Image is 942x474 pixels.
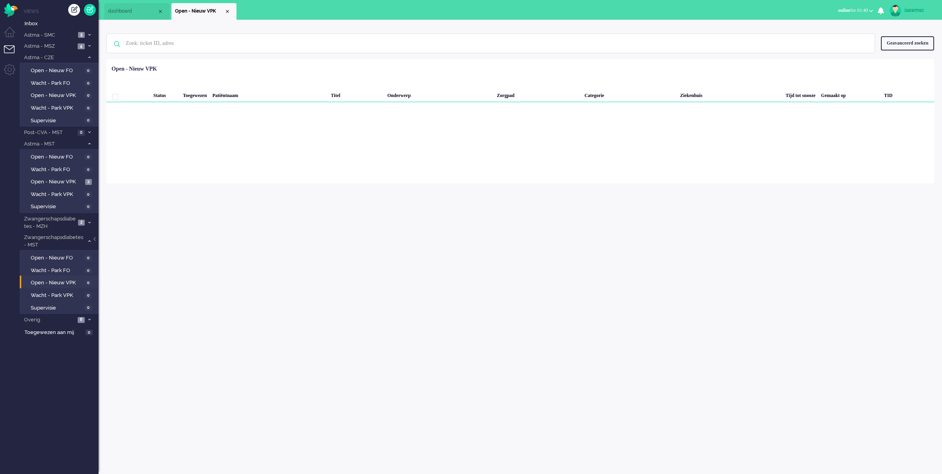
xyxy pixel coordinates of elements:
[23,328,99,336] a: Toegewezen aan mij 0
[31,117,83,125] span: Supervisie
[23,202,98,211] a: Supervisie 0
[23,129,75,136] span: Post-CVA - MST
[838,7,868,13] span: for 01:40
[23,152,98,161] a: Open - Nieuw FO 0
[85,192,92,198] span: 0
[85,105,92,111] span: 0
[85,68,92,74] span: 0
[833,5,878,16] button: onlinefor 01:40
[818,86,881,102] div: Gemaakt op
[23,165,98,174] a: Wacht - Park FO 0
[23,66,98,75] a: Open - Nieuw FO 0
[31,80,83,87] span: Wacht - Park FO
[85,293,92,299] span: 0
[24,8,99,15] li: Views
[107,34,127,54] img: ic-search-icon.svg
[175,8,224,15] span: Open - Nieuw VPK
[23,116,98,125] a: Supervisie 0
[85,118,92,123] span: 0
[582,86,677,102] div: Categorie
[31,153,83,161] span: Open - Nieuw FO
[78,43,85,49] span: 4
[31,304,83,312] span: Supervisie
[85,93,92,99] span: 0
[31,267,83,274] span: Wacht - Park FO
[78,130,85,136] span: 0
[23,215,76,230] span: Zwangerschapsdiabetes - MZH
[23,140,84,148] span: Astma - MST
[24,329,83,336] span: Toegewezen aan mij
[23,234,84,248] span: Zwangerschapsdiabetes - MST
[31,191,83,198] span: Wacht - Park VPK
[120,34,864,53] input: Zoek: ticket ID, adres
[31,279,83,287] span: Open - Nieuw VPK
[24,20,99,28] span: Inbox
[31,178,83,186] span: Open - Nieuw VPK
[783,86,818,102] div: Tijd tot snooze
[385,86,494,102] div: Onderwerp
[494,86,582,102] div: Zorgpad
[78,220,85,226] span: 2
[905,6,934,14] div: isawmsc
[23,43,75,50] span: Astma - MSZ
[171,3,236,20] li: View
[210,86,328,102] div: Patiëntnaam
[4,5,18,11] a: Omnidesk
[4,45,22,63] li: Tickets menu
[23,303,98,312] a: Supervisie 0
[85,179,92,185] span: 2
[888,5,934,17] a: isawmsc
[68,4,80,16] div: Creëer ticket
[890,5,901,17] img: avatar
[31,254,83,262] span: Open - Nieuw FO
[85,204,92,210] span: 0
[881,36,934,50] div: Geavanceerd zoeken
[328,86,385,102] div: Titel
[180,86,210,102] div: Toegewezen
[23,253,98,262] a: Open - Nieuw FO 0
[224,8,231,15] div: Close tab
[23,190,98,198] a: Wacht - Park VPK 0
[31,203,83,211] span: Supervisie
[833,2,878,20] li: onlinefor 01:40
[881,86,934,102] div: TID
[85,255,92,261] span: 0
[4,64,22,82] li: Admin menu
[85,167,92,173] span: 0
[23,78,98,87] a: Wacht - Park FO 0
[23,177,98,186] a: Open - Nieuw VPK 2
[23,266,98,274] a: Wacht - Park FO 0
[85,268,92,274] span: 0
[31,92,83,99] span: Open - Nieuw VPK
[157,8,164,15] div: Close tab
[23,103,98,112] a: Wacht - Park VPK 0
[677,86,783,102] div: Ziekenhuis
[78,317,85,323] span: 6
[23,278,98,287] a: Open - Nieuw VPK 0
[23,19,99,28] a: Inbox
[23,32,76,39] span: Astma - SMC
[84,4,96,16] a: Quick Ticket
[108,8,157,15] span: dashboard
[112,65,157,73] div: Open - Nieuw VPK
[31,292,83,299] span: Wacht - Park VPK
[838,7,850,13] span: online
[4,27,22,45] li: Dashboard menu
[86,330,93,336] span: 0
[31,67,83,75] span: Open - Nieuw FO
[23,316,75,324] span: Overig
[85,80,92,86] span: 0
[151,86,180,102] div: Status
[85,280,92,286] span: 0
[23,91,98,99] a: Open - Nieuw VPK 0
[31,105,83,112] span: Wacht - Park VPK
[4,3,18,17] img: flow_omnibird.svg
[23,291,98,299] a: Wacht - Park VPK 0
[104,3,169,20] li: Dashboard
[85,305,92,311] span: 0
[78,32,85,38] span: 5
[85,154,92,160] span: 0
[31,166,83,174] span: Wacht - Park FO
[23,54,84,62] span: Astma - CZE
